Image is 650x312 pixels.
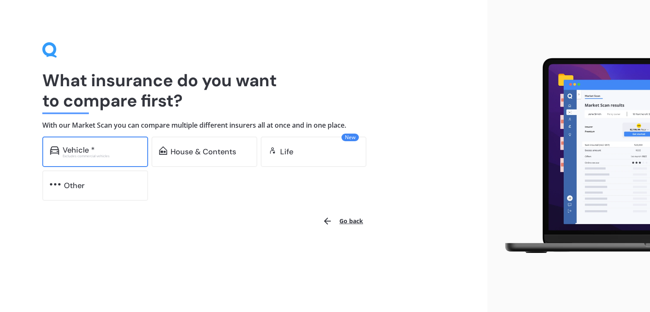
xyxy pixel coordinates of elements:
div: Other [64,181,85,190]
span: New [342,134,359,141]
button: Go back [317,211,368,231]
img: home-and-contents.b802091223b8502ef2dd.svg [159,146,167,155]
h1: What insurance do you want to compare first? [42,70,445,111]
img: life.f720d6a2d7cdcd3ad642.svg [268,146,277,155]
div: Excludes commercial vehicles [63,154,140,158]
img: other.81dba5aafe580aa69f38.svg [50,180,61,189]
img: car.f15378c7a67c060ca3f3.svg [50,146,59,155]
div: House & Contents [171,148,236,156]
img: laptop.webp [494,54,650,258]
h4: With our Market Scan you can compare multiple different insurers all at once and in one place. [42,121,445,130]
div: Life [280,148,293,156]
div: Vehicle * [63,146,95,154]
